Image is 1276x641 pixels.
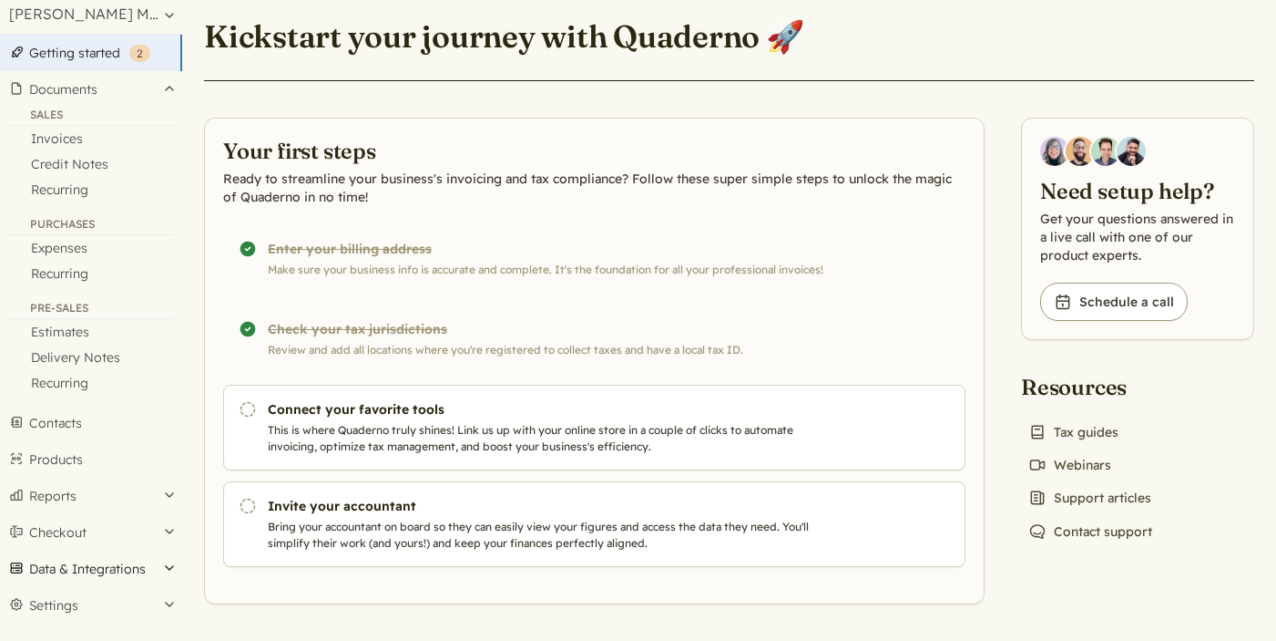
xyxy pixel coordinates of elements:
[1021,485,1159,511] a: Support articles
[1091,137,1120,166] img: Ivo Oltmans, Business Developer at Quaderno
[7,301,175,319] div: Pre-Sales
[268,400,828,419] h3: Connect your favorite tools
[268,519,828,552] p: Bring your accountant on board so they can easily view your figures and access the data they need...
[223,170,965,206] p: Ready to streamline your business's invoicing and tax compliance? Follow these super simple steps...
[204,17,804,57] h1: Kickstart your journey with Quaderno 🚀
[223,385,965,470] a: Connect your favorite tools This is where Quaderno truly shines! Link us up with your online stor...
[1021,373,1159,402] h2: Resources
[1021,419,1126,445] a: Tax guides
[1021,452,1118,478] a: Webinars
[268,422,828,455] p: This is where Quaderno truly shines! Link us up with your online store in a couple of clicks to a...
[1021,519,1159,544] a: Contact support
[1066,137,1095,166] img: Jairo Fumero, Account Executive at Quaderno
[1040,177,1235,206] h2: Need setup help?
[1117,137,1146,166] img: Javier Rubio, DevRel at Quaderno
[223,481,965,567] a: Invite your accountant Bring your accountant on board so they can easily view your figures and ac...
[1040,210,1235,264] p: Get your questions answered in a live call with one of our product experts.
[268,497,828,515] h3: Invite your accountant
[223,137,965,166] h2: Your first steps
[7,108,175,126] div: Sales
[137,47,143,60] span: 2
[1040,283,1188,321] a: Schedule a call
[1040,137,1069,166] img: Diana Carrasco, Account Executive at Quaderno
[7,217,175,235] div: Purchases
